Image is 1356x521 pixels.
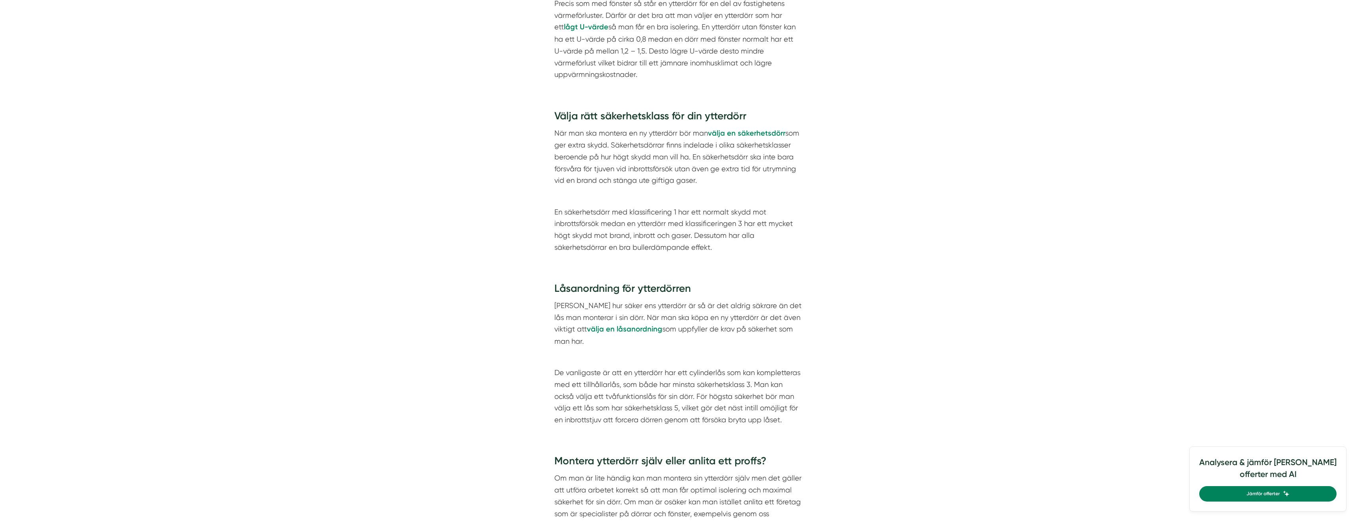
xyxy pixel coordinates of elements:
[587,325,662,333] a: välja en låsanordning
[564,23,608,31] a: lågt U-värde
[554,367,802,425] p: De vanligaste är att en ytterdörr har ett cylinderlås som kan kompletteras med ett tillhållarlås,...
[708,129,785,137] a: välja en säkerhetsdörr
[554,282,802,300] h3: Låsanordning för ytterdörren
[554,300,802,347] p: [PERSON_NAME] hur säker ens ytterdörr är så är det aldrig säkrare än det lås man monterar i sin d...
[1199,486,1337,502] a: Jämför offerter
[1199,456,1337,486] h4: Analysera & jämför [PERSON_NAME] offerter med AI
[587,325,662,333] strong: välja en låsanordning
[554,206,802,253] p: En säkerhetsdörr med klassificering 1 har ett normalt skydd mot inbrottsförsök medan en ytterdörr...
[554,127,802,186] p: När man ska montera en ny ytterdörr bör man som ger extra skydd. Säkerhetsdörrar finns indelade i...
[554,454,802,472] h3: Montera ytterdörr själv eller anlita ett proffs?
[1246,490,1280,498] span: Jämför offerter
[708,129,785,138] strong: välja en säkerhetsdörr
[554,109,802,127] h3: Välja rätt säkerhetsklass för din ytterdörr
